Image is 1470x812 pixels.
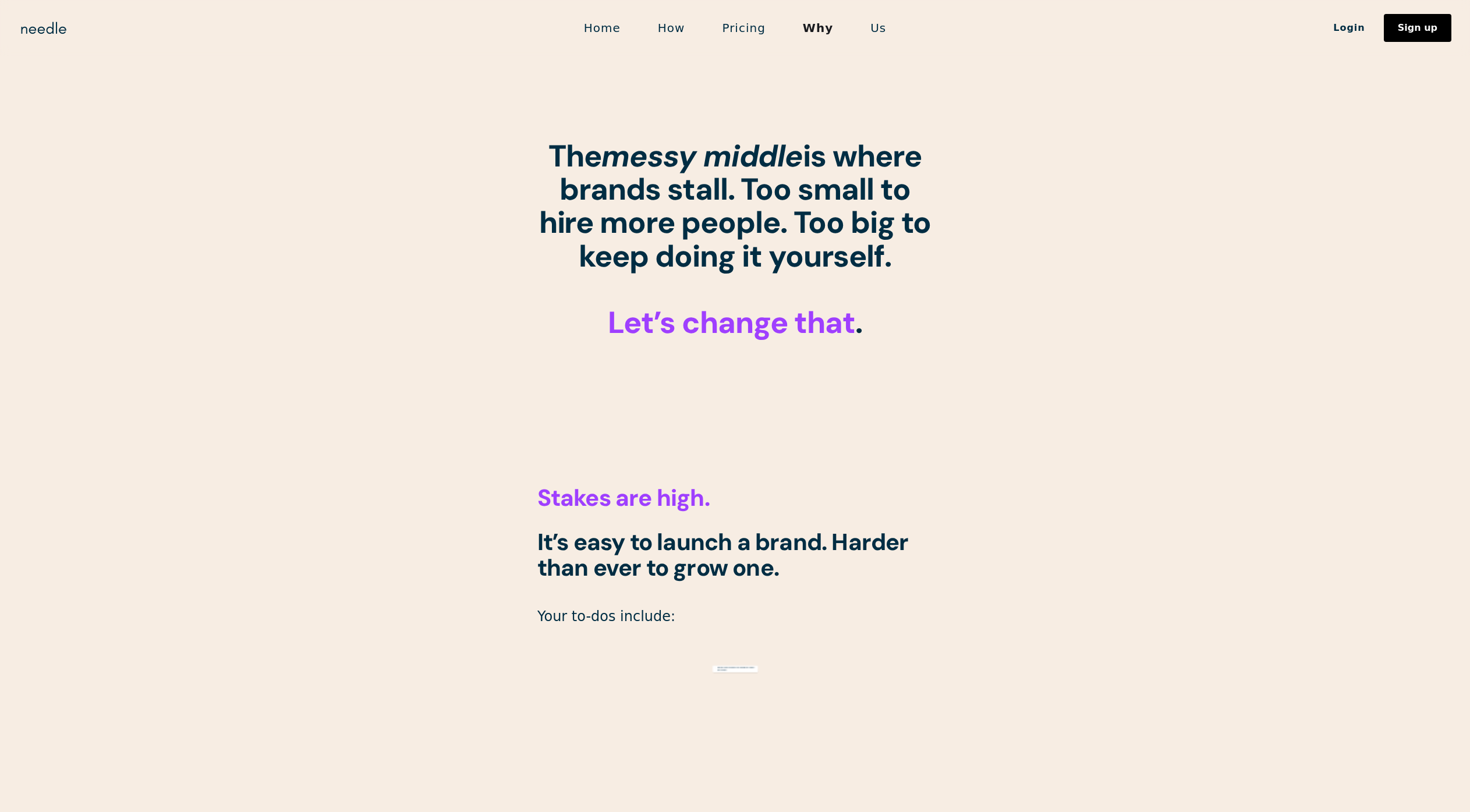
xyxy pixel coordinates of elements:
h1: . ‍ ‍ . [537,140,933,339]
span: Stakes are high. [537,483,710,513]
a: Login [1315,18,1384,38]
p: Spend to find customers on Instagram, TikTok, and Google [717,667,756,671]
a: Sign up [1384,14,1451,42]
a: Pricing [703,16,784,40]
a: How [639,16,704,40]
p: Your to-dos include: [537,608,933,625]
em: messy middle [601,136,803,176]
a: Why [784,16,852,40]
span: Let’s change that [608,303,855,342]
strong: The is where brands stall. Too small to hire more people. Too big to keep doing it yourself [539,136,931,276]
a: Us [852,16,905,40]
h1: It’s easy to launch a brand. Harder than ever to grow one. [537,529,933,580]
div: Sign up [1398,23,1437,33]
a: Home [565,16,639,40]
